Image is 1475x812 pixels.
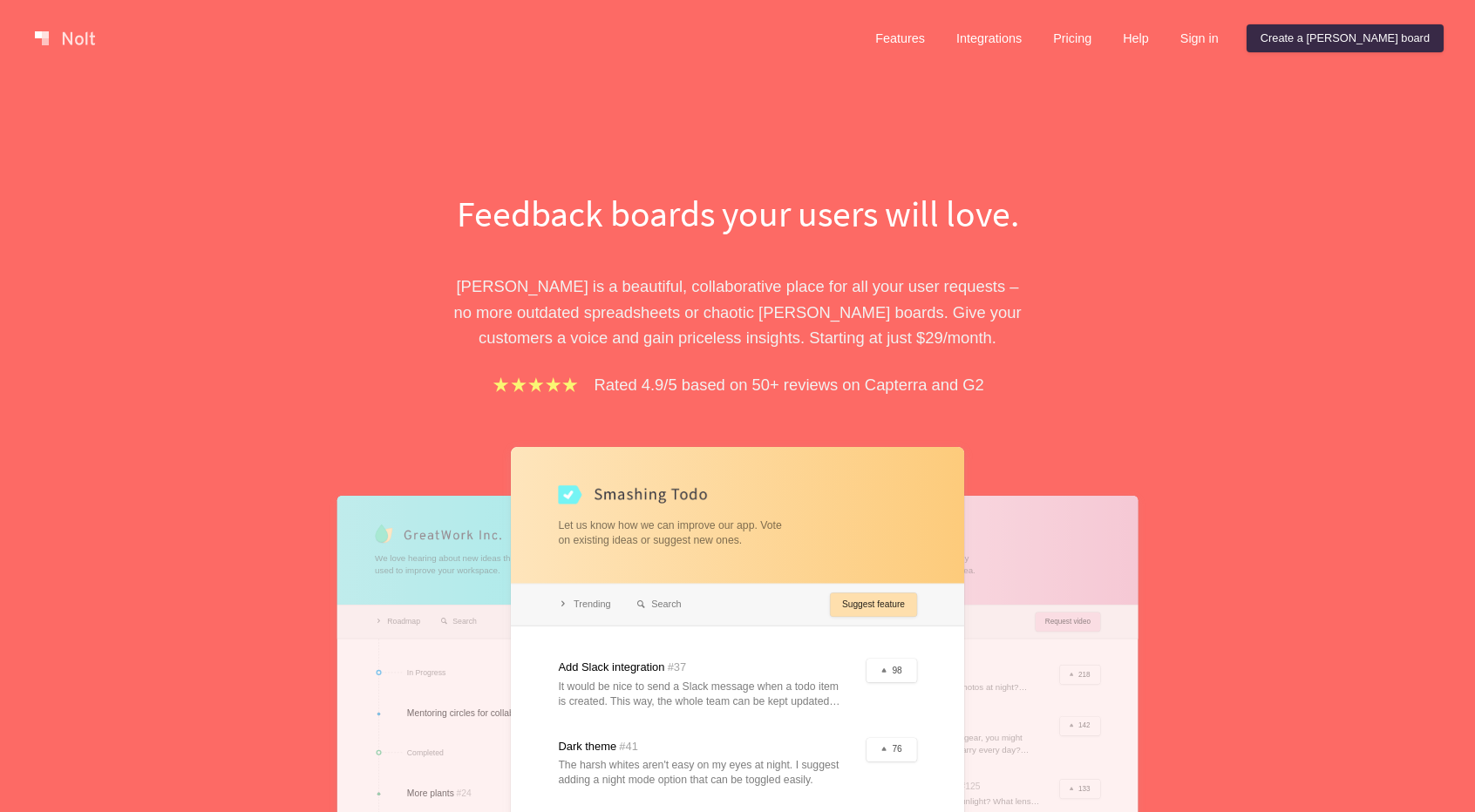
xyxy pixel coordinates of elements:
p: Rated 4.9/5 based on 50+ reviews on Capterra and G2 [595,372,984,397]
a: Sign in [1166,24,1233,52]
img: stars.b067e34983.png [491,375,580,395]
p: [PERSON_NAME] is a beautiful, collaborative place for all your user requests – no more outdated s... [437,274,1038,350]
a: Features [861,24,939,52]
h1: Feedback boards your users will love. [437,188,1038,239]
a: Create a [PERSON_NAME] board [1247,24,1444,52]
a: Pricing [1039,24,1105,52]
a: Help [1109,24,1163,52]
a: Integrations [942,24,1036,52]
